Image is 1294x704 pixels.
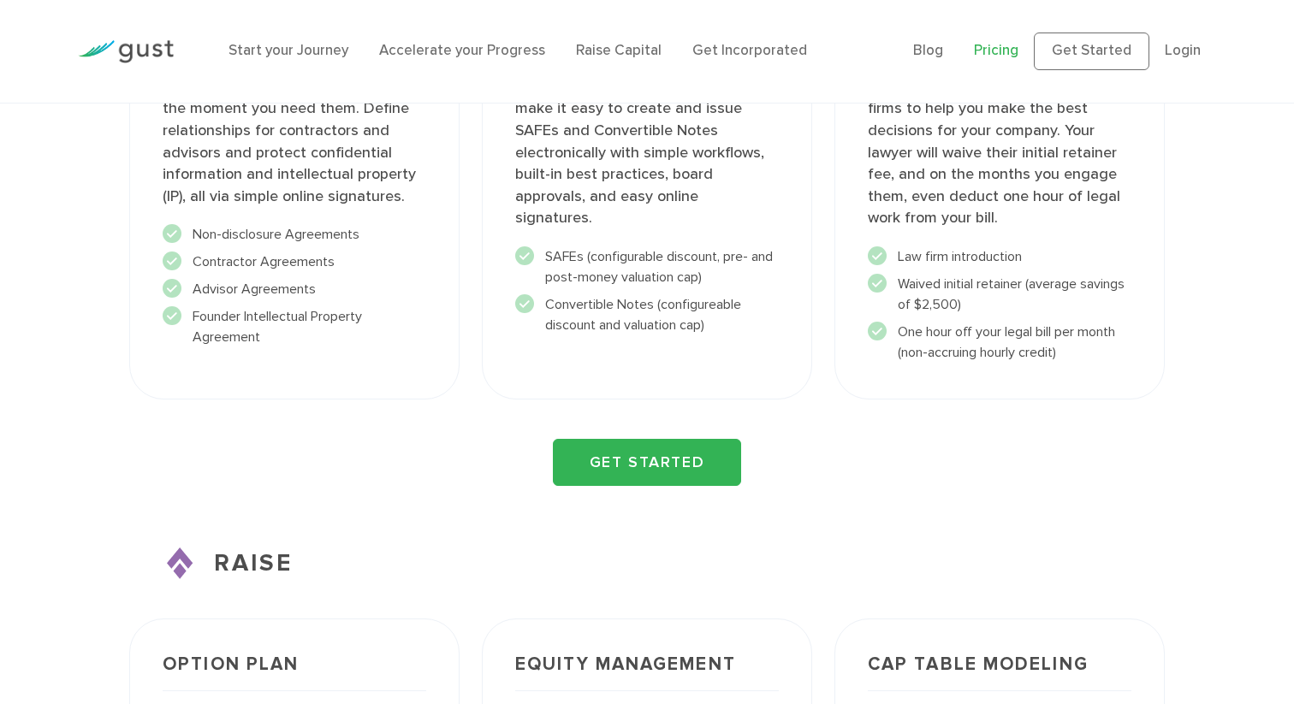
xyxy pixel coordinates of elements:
a: Blog [913,42,943,59]
a: Pricing [974,42,1018,59]
a: Get Started [1034,33,1149,70]
a: Login [1165,42,1201,59]
h3: Option Plan [163,655,426,691]
h3: RAISE [129,546,1165,582]
li: Law firm introduction [868,246,1131,267]
li: Non-disclosure Agreements [163,224,426,245]
a: Accelerate your Progress [379,42,545,59]
li: Contractor Agreements [163,251,426,272]
img: Raise Icon X2 [167,547,193,579]
img: Gust Logo [78,40,174,63]
a: Get Incorporated [692,42,807,59]
a: Start your Journey [229,42,348,59]
p: Raise financing through a Gust Launch Simple Agreement for Future Equity (SAFE) or Convertible No... [515,33,779,229]
li: Waived initial retainer (average savings of $2,500) [868,274,1131,315]
p: Finding the right counsel can make all the difference. We connect you with the country’s leading ... [868,33,1131,229]
li: Convertible Notes (configureable discount and valuation cap) [515,294,779,335]
p: Effortlessly build business relationships by creating and executing the agreements you need, the ... [163,33,426,207]
li: One hour off your legal bill per month (non-accruing hourly credit) [868,322,1131,363]
li: SAFEs (configurable discount, pre- and post-money valuation cap) [515,246,779,287]
a: GET STARTED [553,439,741,486]
li: Advisor Agreements [163,279,426,299]
h3: Equity Management [515,655,779,691]
a: Raise Capital [576,42,662,59]
li: Founder Intellectual Property Agreement [163,306,426,347]
h3: Cap Table Modeling [868,655,1131,691]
